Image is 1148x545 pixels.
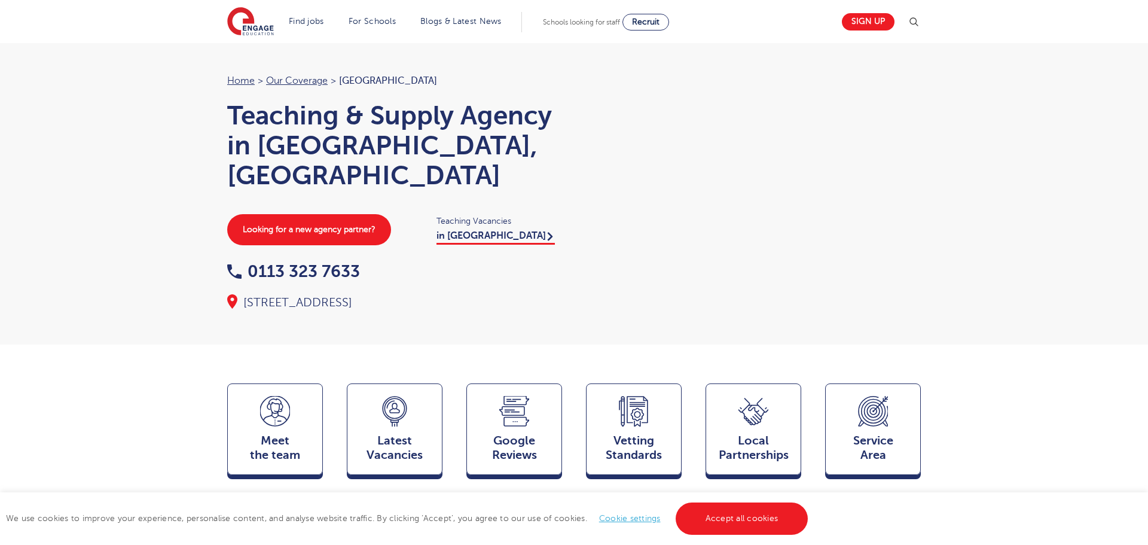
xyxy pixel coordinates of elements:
[258,75,263,86] span: >
[622,14,669,31] a: Recruit
[473,434,555,462] span: Google Reviews
[436,230,555,245] a: in [GEOGRAPHIC_DATA]
[227,262,360,281] a: 0113 323 7633
[227,101,562,190] h1: Teaching & Supply Agency in [GEOGRAPHIC_DATA], [GEOGRAPHIC_DATA]
[227,214,391,245] a: Looking for a new agency partner?
[706,383,801,480] a: Local Partnerships
[593,434,675,462] span: Vetting Standards
[712,434,795,462] span: Local Partnerships
[543,18,620,26] span: Schools looking for staff
[347,383,442,480] a: LatestVacancies
[832,434,914,462] span: Service Area
[586,383,682,480] a: VettingStandards
[632,17,660,26] span: Recruit
[436,214,562,228] span: Teaching Vacancies
[420,17,502,26] a: Blogs & Latest News
[466,383,562,480] a: GoogleReviews
[842,13,894,31] a: Sign up
[234,434,316,462] span: Meet the team
[825,383,921,480] a: ServiceArea
[339,75,437,86] span: [GEOGRAPHIC_DATA]
[289,17,324,26] a: Find jobs
[227,73,562,89] nav: breadcrumb
[227,294,562,311] div: [STREET_ADDRESS]
[353,434,436,462] span: Latest Vacancies
[349,17,396,26] a: For Schools
[227,7,274,37] img: Engage Education
[227,383,323,480] a: Meetthe team
[599,514,661,523] a: Cookie settings
[331,75,336,86] span: >
[266,75,328,86] a: Our coverage
[6,514,811,523] span: We use cookies to improve your experience, personalise content, and analyse website traffic. By c...
[227,75,255,86] a: Home
[676,503,808,535] a: Accept all cookies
